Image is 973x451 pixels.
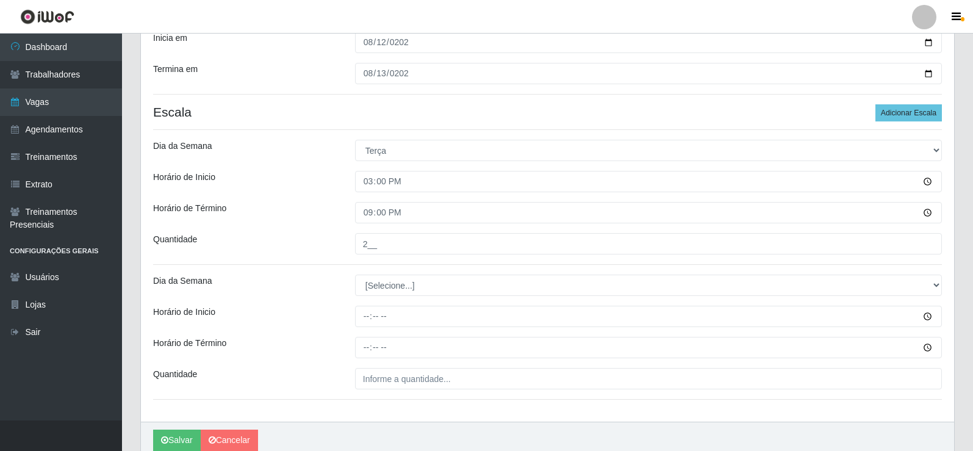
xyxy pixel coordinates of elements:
input: 00:00 [355,202,942,223]
input: Informe a quantidade... [355,368,942,389]
label: Horário de Inicio [153,306,215,319]
button: Salvar [153,430,201,451]
label: Inicia em [153,32,187,45]
input: 00/00/0000 [355,63,942,84]
label: Horário de Término [153,337,226,350]
label: Termina em [153,63,198,76]
label: Quantidade [153,233,197,246]
input: 00/00/0000 [355,32,942,53]
a: Cancelar [201,430,258,451]
button: Adicionar Escala [875,104,942,121]
input: 00:00 [355,306,942,327]
h4: Escala [153,104,942,120]
label: Horário de Inicio [153,171,215,184]
input: 00:00 [355,171,942,192]
img: CoreUI Logo [20,9,74,24]
label: Dia da Semana [153,275,212,287]
input: Informe a quantidade... [355,233,942,254]
label: Horário de Término [153,202,226,215]
label: Dia da Semana [153,140,212,153]
input: 00:00 [355,337,942,358]
label: Quantidade [153,368,197,381]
